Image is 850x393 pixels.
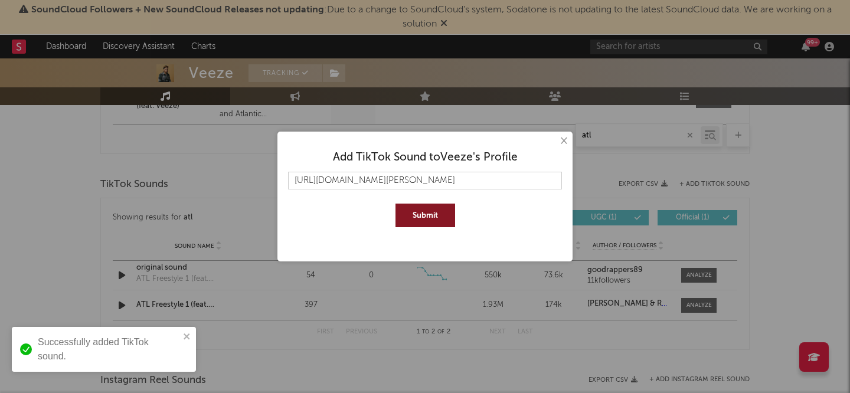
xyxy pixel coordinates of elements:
button: close [183,332,191,343]
button: × [557,135,570,148]
button: Submit [395,204,455,227]
div: Add TikTok Sound to Veeze 's Profile [288,150,562,165]
div: Successfully added TikTok sound. [38,335,179,363]
input: Paste TikTok Sound URL here... [288,172,562,189]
